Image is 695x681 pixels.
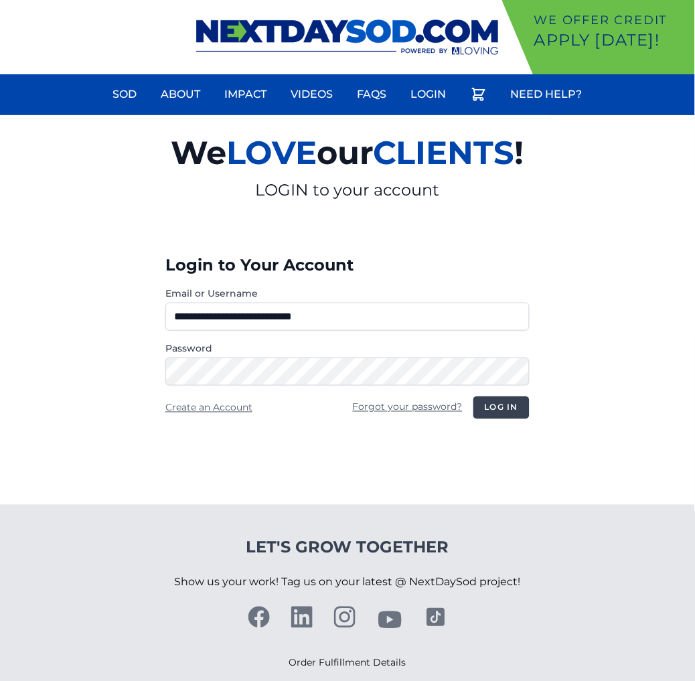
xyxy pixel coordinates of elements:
[503,78,591,110] a: Need Help?
[217,78,275,110] a: Impact
[373,133,515,172] span: CLIENTS
[534,29,690,51] p: Apply [DATE]!
[403,78,455,110] a: Login
[165,287,530,300] label: Email or Username
[350,78,395,110] a: FAQs
[353,401,463,413] a: Forgot your password?
[534,11,690,29] p: We offer Credit
[105,78,145,110] a: Sod
[165,342,530,355] label: Password
[175,537,521,558] h4: Let's Grow Together
[15,126,680,179] h2: We our !
[283,78,341,110] a: Videos
[289,657,406,669] a: Order Fulfillment Details
[175,558,521,607] p: Show us your work! Tag us on your latest @ NextDaySod project!
[165,254,530,276] h3: Login to Your Account
[153,78,209,110] a: About
[15,179,680,201] p: LOGIN to your account
[165,402,252,414] a: Create an Account
[473,396,530,419] button: Log in
[226,133,317,172] span: LOVE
